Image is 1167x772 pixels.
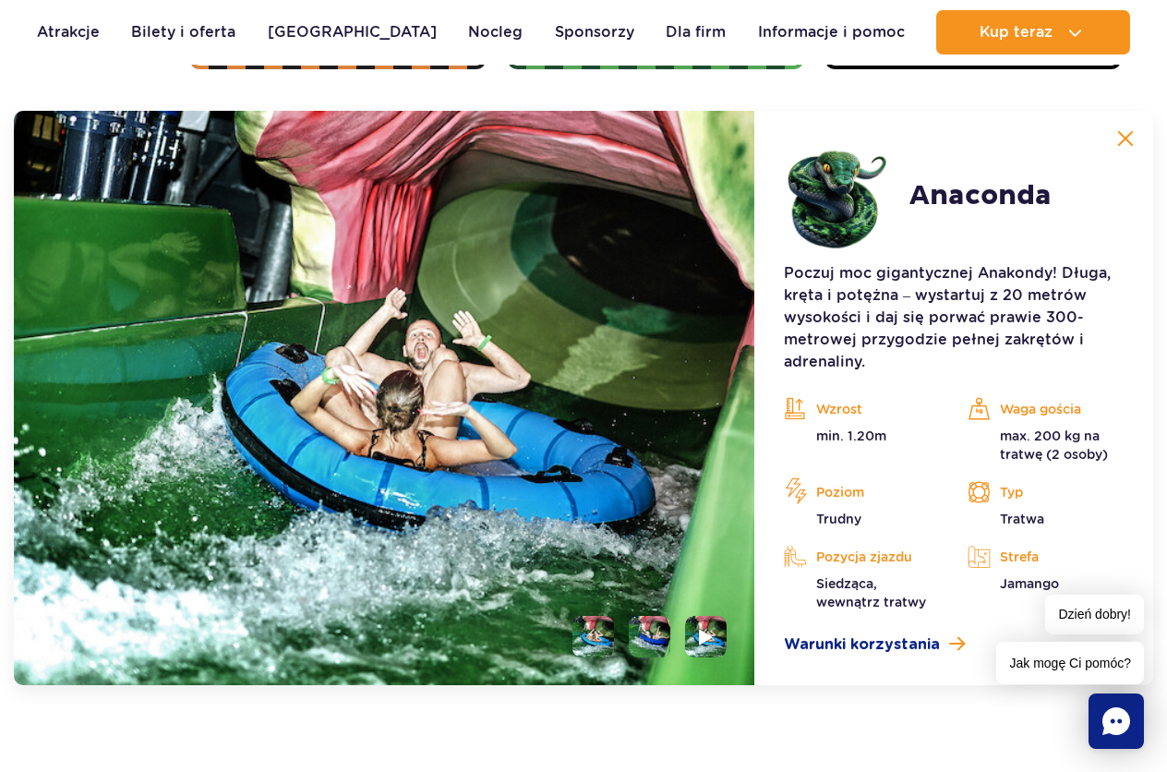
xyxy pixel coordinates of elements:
[909,179,1052,212] h2: Anaconda
[784,543,940,571] p: Pozycja zjazdu
[1045,595,1144,634] span: Dzień dobry!
[37,10,100,54] a: Atrakcje
[784,262,1124,373] p: Poczuj moc gigantycznej Anakondy! Długa, kręta i potężna – wystartuj z 20 metrów wysokości i daj ...
[784,510,940,528] p: Trudny
[936,10,1130,54] button: Kup teraz
[784,395,940,423] p: Wzrost
[1089,694,1144,749] div: Chat
[968,395,1124,423] p: Waga gościa
[784,574,940,611] p: Siedząca, wewnątrz tratwy
[784,140,895,251] img: 683e9d7f6dccb324111516.png
[996,642,1144,684] span: Jak mogę Ci pomóc?
[968,574,1124,593] p: Jamango
[784,427,940,445] p: min. 1.20m
[131,10,235,54] a: Bilety i oferta
[555,10,634,54] a: Sponsorzy
[784,478,940,506] p: Poziom
[968,543,1124,571] p: Strefa
[268,10,437,54] a: [GEOGRAPHIC_DATA]
[758,10,905,54] a: Informacje i pomoc
[980,24,1053,41] span: Kup teraz
[468,10,523,54] a: Nocleg
[968,478,1124,506] p: Typ
[968,510,1124,528] p: Tratwa
[666,10,726,54] a: Dla firm
[784,633,1124,656] a: Warunki korzystania
[784,633,940,656] span: Warunki korzystania
[968,427,1124,464] p: max. 200 kg na tratwę (2 osoby)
